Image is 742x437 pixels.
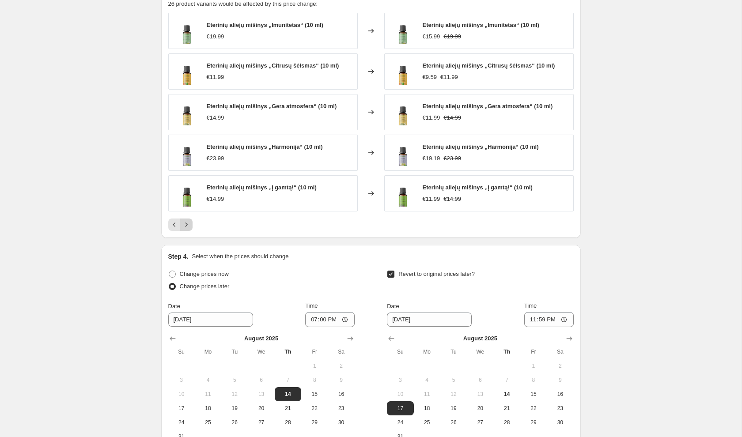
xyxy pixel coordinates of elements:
span: 7 [497,377,516,384]
span: 6 [470,377,490,384]
span: Eterinių aliejų mišinys „Harmonija“ (10 ml) [423,143,539,150]
button: Monday August 4 2025 [414,373,440,387]
span: 5 [225,377,244,384]
button: Saturday August 16 2025 [547,387,573,401]
span: 24 [172,419,191,426]
button: Saturday August 9 2025 [328,373,354,387]
span: 6 [251,377,271,384]
span: 9 [331,377,351,384]
button: Friday August 22 2025 [520,401,547,415]
strike: €14.99 [443,113,461,122]
input: 12:00 [524,312,574,327]
span: Date [168,303,180,309]
span: 18 [417,405,437,412]
span: 17 [172,405,191,412]
div: €11.99 [207,73,224,82]
button: Sunday August 17 2025 [168,401,195,415]
span: 25 [198,419,218,426]
button: Tuesday August 19 2025 [440,401,467,415]
span: 20 [251,405,271,412]
input: 12:00 [305,312,355,327]
button: Wednesday August 13 2025 [248,387,274,401]
span: 23 [550,405,570,412]
div: €15.99 [423,32,440,41]
span: 15 [305,391,324,398]
th: Monday [414,345,440,359]
span: 18 [198,405,218,412]
span: Eterinių aliejų mišinys „Į gamtą!“ (10 ml) [423,184,533,191]
span: Fr [524,348,543,355]
span: 30 [331,419,351,426]
button: Wednesday August 13 2025 [467,387,493,401]
span: 26 product variants would be affected by this price change: [168,0,318,7]
span: 3 [390,377,410,384]
th: Friday [520,345,547,359]
span: 22 [524,405,543,412]
th: Thursday [493,345,520,359]
span: Date [387,303,399,309]
button: Thursday August 21 2025 [275,401,301,415]
div: €14.99 [207,195,224,203]
span: 3 [172,377,191,384]
span: Change prices now [180,271,229,277]
span: Eterinių aliejų mišinys „Imunitetas“ (10 ml) [423,22,539,28]
p: Select when the prices should change [192,252,288,261]
button: Tuesday August 12 2025 [440,387,467,401]
span: 22 [305,405,324,412]
button: Next [180,218,193,231]
span: 16 [550,391,570,398]
button: Friday August 8 2025 [520,373,547,387]
img: aromama_900x1200_EAM_gera-atmosfera_Skaidrus_Mockup_LT_80x.png [389,99,416,125]
img: aromama_900x1200_EAM_immunitetas_Skaidrus_Mockup_LT_80x.png [173,18,200,44]
span: 28 [278,419,298,426]
button: Sunday August 3 2025 [168,373,195,387]
button: Today Thursday August 14 2025 [275,387,301,401]
img: aromama_900x1200_EAM_gera-atmosfera_Skaidrus_Mockup_LT_80x.png [173,99,200,125]
span: 13 [470,391,490,398]
span: Eterinių aliejų mišinys „Gera atmosfera“ (10 ml) [423,103,553,109]
button: Today Thursday August 14 2025 [493,387,520,401]
button: Friday August 1 2025 [301,359,328,373]
span: 30 [550,419,570,426]
strike: €11.99 [440,73,458,82]
strike: €19.99 [443,32,461,41]
span: Revert to original prices later? [398,271,475,277]
span: 21 [497,405,516,412]
button: Friday August 8 2025 [301,373,328,387]
span: Eterinių aliejų mišinys „Į gamtą!“ (10 ml) [207,184,317,191]
th: Sunday [168,345,195,359]
span: 26 [444,419,463,426]
button: Tuesday August 5 2025 [440,373,467,387]
img: aromama_900x1200_EAM_citrusu-selsmas_Skaidrus_Mockup_LT_80x.png [173,58,200,85]
button: Wednesday August 6 2025 [248,373,274,387]
span: 23 [331,405,351,412]
img: aromama_900x1200_EAM_I-gamta__Skaidrus_Mockup_LT_80x.png [389,180,416,207]
span: 21 [278,405,298,412]
div: €14.99 [207,113,224,122]
button: Saturday August 23 2025 [547,401,573,415]
span: Tu [444,348,463,355]
button: Sunday August 10 2025 [168,387,195,401]
button: Monday August 18 2025 [195,401,221,415]
span: Eterinių aliejų mišinys „Imunitetas“ (10 ml) [207,22,323,28]
span: 2 [331,362,351,369]
span: 10 [390,391,410,398]
button: Wednesday August 6 2025 [467,373,493,387]
span: Time [305,302,318,309]
span: 14 [278,391,298,398]
button: Saturday August 16 2025 [328,387,354,401]
span: 7 [278,377,298,384]
button: Saturday August 30 2025 [547,415,573,429]
span: 25 [417,419,437,426]
span: 5 [444,377,463,384]
span: Eterinių aliejų mišinys „Gera atmosfera“ (10 ml) [207,103,337,109]
span: 13 [251,391,271,398]
input: 8/14/2025 [387,313,472,327]
strike: €14.99 [443,195,461,203]
button: Wednesday August 27 2025 [467,415,493,429]
span: 11 [417,391,437,398]
th: Tuesday [221,345,248,359]
button: Tuesday August 5 2025 [221,373,248,387]
button: Monday August 25 2025 [414,415,440,429]
th: Tuesday [440,345,467,359]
